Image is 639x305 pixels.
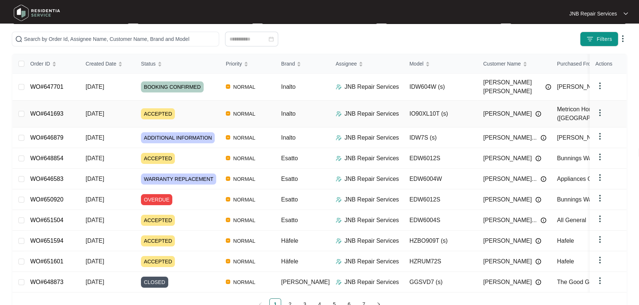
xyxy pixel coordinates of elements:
p: JNB Repair Services [569,10,617,17]
img: dropdown arrow [595,194,604,203]
p: JNB Repair Services [345,257,399,266]
span: ACCEPTED [141,108,175,119]
span: Customer Name [483,60,521,68]
img: Assigner Icon [336,176,342,182]
span: Esatto [281,217,298,223]
p: JNB Repair Services [345,133,399,142]
span: [PERSON_NAME] [557,134,606,141]
span: Purchased From [557,60,595,68]
img: Info icon [535,259,541,264]
span: Model [410,60,424,68]
span: ACCEPTED [141,215,175,226]
span: [PERSON_NAME] [281,279,330,285]
span: Priority [226,60,242,68]
span: [PERSON_NAME]... [483,175,537,183]
span: [PERSON_NAME] [483,154,532,163]
p: JNB Repair Services [345,175,399,183]
img: Vercel Logo [226,197,230,201]
span: NORMAL [230,154,258,163]
a: WO#646583 [30,176,63,182]
img: residentia service logo [11,2,63,24]
span: NORMAL [230,216,258,225]
span: [PERSON_NAME] [483,109,532,118]
span: The Good Guys [557,279,599,285]
a: WO#651601 [30,258,63,264]
img: Vercel Logo [226,111,230,116]
span: Inalto [281,111,296,117]
span: OVERDUE [141,194,172,205]
th: Created Date [80,54,135,74]
img: dropdown arrow [618,34,627,43]
td: GGSVD7 (s) [404,272,477,292]
span: [PERSON_NAME] [557,84,606,90]
img: Info icon [540,176,546,182]
img: Assigner Icon [336,217,342,223]
img: Vercel Logo [226,176,230,181]
img: Vercel Logo [226,280,230,284]
span: Hafele [557,238,574,244]
span: Status [141,60,156,68]
img: Vercel Logo [226,156,230,160]
img: dropdown arrow [595,81,604,90]
img: Assigner Icon [336,197,342,203]
span: Filters [597,35,612,43]
a: WO#648854 [30,155,63,161]
a: WO#648873 [30,279,63,285]
td: EDW6012S [404,148,477,169]
span: ADDITIONAL INFORMATION [141,132,215,143]
img: dropdown arrow [595,235,604,244]
span: Brand [281,60,295,68]
span: [DATE] [86,155,104,161]
th: Brand [275,54,330,74]
span: WARRANTY REPLACEMENT [141,173,216,185]
img: Info icon [535,111,541,117]
td: HZBO909T (s) [404,231,477,251]
img: dropdown arrow [595,173,604,182]
span: Created Date [86,60,116,68]
span: [PERSON_NAME] [483,257,532,266]
img: Assigner Icon [336,84,342,90]
img: dropdown arrow [595,132,604,141]
td: EDW6012S [404,189,477,210]
input: Search by Order Id, Assignee Name, Customer Name, Brand and Model [24,35,216,43]
a: WO#650920 [30,196,63,203]
img: Assigner Icon [336,279,342,285]
img: dropdown arrow [595,214,604,223]
span: [DATE] [86,176,104,182]
span: [DATE] [86,279,104,285]
span: Assignee [336,60,357,68]
span: NORMAL [230,133,258,142]
p: JNB Repair Services [345,109,399,118]
img: Info icon [535,238,541,244]
img: Info icon [535,197,541,203]
img: dropdown arrow [624,12,628,15]
span: Bunnings Warehouse [557,155,613,161]
span: [DATE] [86,217,104,223]
a: WO#641693 [30,111,63,117]
th: Purchased From [551,54,625,74]
span: [PERSON_NAME] [483,278,532,287]
img: Vercel Logo [226,135,230,140]
th: Customer Name [477,54,551,74]
span: CLOSED [141,277,168,288]
span: [DATE] [86,258,104,264]
a: WO#646879 [30,134,63,141]
img: filter icon [586,35,594,43]
span: ACCEPTED [141,153,175,164]
span: NORMAL [230,83,258,91]
span: NORMAL [230,236,258,245]
span: NORMAL [230,195,258,204]
span: BOOKING CONFIRMED [141,81,204,92]
img: Vercel Logo [226,84,230,89]
img: dropdown arrow [595,276,604,285]
p: JNB Repair Services [345,154,399,163]
th: Priority [220,54,275,74]
img: Info icon [540,135,546,141]
th: Status [135,54,220,74]
span: [PERSON_NAME] [PERSON_NAME] [483,78,542,96]
img: Assigner Icon [336,259,342,264]
img: Assigner Icon [336,111,342,117]
th: Assignee [330,54,404,74]
img: Assigner Icon [336,155,342,161]
p: JNB Repair Services [345,236,399,245]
